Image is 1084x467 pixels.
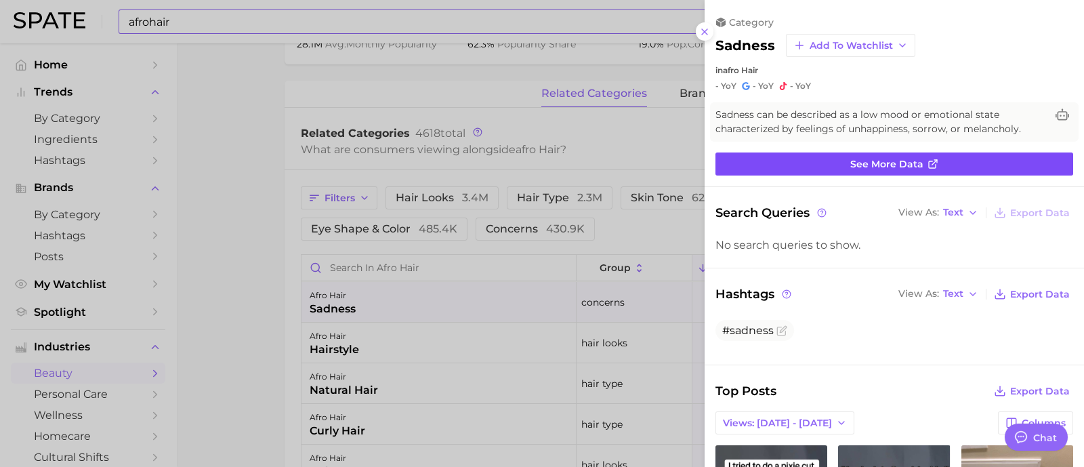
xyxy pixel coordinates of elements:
span: - [790,81,793,91]
span: YoY [758,81,774,92]
button: Columns [998,411,1073,434]
a: See more data [715,153,1073,176]
div: No search queries to show. [715,239,1073,251]
span: Hashtags [715,285,793,304]
span: Columns [1022,418,1066,429]
span: Views: [DATE] - [DATE] [723,418,832,429]
span: Text [943,209,963,216]
span: Sadness can be described as a low mood or emotional state characterized by feelings of unhappines... [715,108,1046,136]
span: #sadness [722,324,774,337]
span: Export Data [1010,207,1070,219]
span: category [729,16,774,28]
button: Add to Watchlist [786,34,915,57]
span: - [715,81,719,91]
span: Add to Watchlist [810,40,893,52]
span: Text [943,290,963,298]
button: View AsText [895,204,982,222]
span: afro hair [723,65,758,75]
span: View As [898,290,939,298]
button: Export Data [991,382,1073,401]
div: in [715,65,1073,75]
button: Views: [DATE] - [DATE] [715,411,854,434]
span: Export Data [1010,289,1070,300]
span: See more data [850,159,923,170]
span: Export Data [1010,386,1070,397]
h2: sadness [715,37,775,54]
span: Search Queries [715,203,829,222]
span: Top Posts [715,382,776,401]
span: - [753,81,756,91]
button: Flag as miscategorized or irrelevant [776,325,787,336]
button: View AsText [895,285,982,303]
span: YoY [721,81,736,92]
span: View As [898,209,939,216]
button: Export Data [991,203,1073,222]
span: YoY [795,81,811,92]
button: Export Data [991,285,1073,304]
